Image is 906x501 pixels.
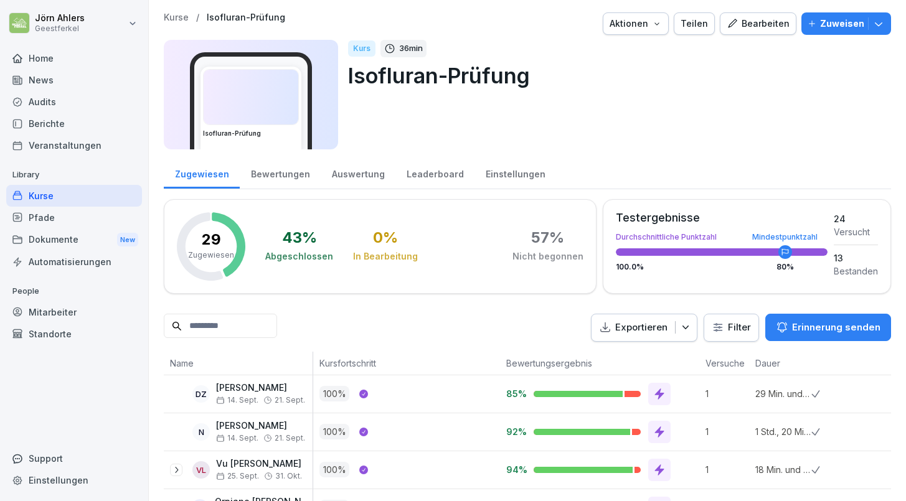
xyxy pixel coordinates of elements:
[265,250,333,263] div: Abgeschlossen
[170,357,306,370] p: Name
[395,157,474,189] a: Leaderboard
[674,12,715,35] button: Teilen
[6,281,142,301] p: People
[6,113,142,134] a: Berichte
[6,323,142,345] a: Standorte
[6,165,142,185] p: Library
[474,157,556,189] div: Einstellungen
[353,250,418,263] div: In Bearbeitung
[6,134,142,156] a: Veranstaltungen
[512,250,583,263] div: Nicht begonnen
[752,233,818,241] div: Mindestpunktzahl
[681,17,708,30] div: Teilen
[6,91,142,113] a: Audits
[319,357,494,370] p: Kursfortschritt
[196,12,199,23] p: /
[35,24,85,33] p: Geestferkel
[282,230,317,245] div: 43 %
[216,472,259,480] span: 25. Sept.
[6,447,142,469] div: Support
[6,207,142,228] a: Pfade
[399,42,423,55] p: 36 min
[192,385,210,403] div: DZ
[616,212,828,223] div: Testergebnisse
[506,388,524,400] p: 85%
[319,424,349,439] p: 100 %
[755,425,811,438] p: 1 Std., 20 Min. und 9 Sek.
[531,230,564,245] div: 57 %
[705,425,749,438] p: 1
[319,386,349,401] p: 100 %
[164,157,240,189] a: Zugewiesen
[776,263,794,271] div: 80 %
[506,357,693,370] p: Bewertungsergebnis
[834,212,878,225] div: 24
[705,463,749,476] p: 1
[373,230,398,245] div: 0 %
[192,423,210,441] div: N
[319,462,349,477] p: 100 %
[348,60,881,91] p: Isofluran-Prüfung
[506,426,524,438] p: 92%
[240,157,321,189] a: Bewertungen
[712,321,751,334] div: Filter
[35,13,85,24] p: Jörn Ahlers
[203,129,299,138] h3: Isofluran-Prüfung
[727,17,790,30] div: Bearbeiten
[188,250,234,261] p: Zugewiesen
[616,263,828,271] div: 100.0 %
[216,434,258,442] span: 14. Sept.
[216,421,305,431] p: [PERSON_NAME]
[755,463,811,476] p: 18 Min. und 58 Sek.
[6,69,142,91] a: News
[603,12,669,35] button: Aktionen
[834,225,878,238] div: Versucht
[275,472,302,480] span: 31. Okt.
[792,321,880,334] p: Erinnerung senden
[755,387,811,400] p: 29 Min. und 58 Sek.
[616,233,828,241] div: Durchschnittliche Punktzahl
[6,469,142,491] a: Einstellungen
[705,387,749,400] p: 1
[720,12,796,35] button: Bearbeiten
[6,228,142,251] div: Dokumente
[615,321,668,335] p: Exportieren
[6,47,142,69] a: Home
[765,314,891,341] button: Erinnerung senden
[216,383,305,393] p: [PERSON_NAME]
[801,12,891,35] button: Zuweisen
[6,251,142,273] a: Automatisierungen
[6,185,142,207] a: Kurse
[275,434,305,442] span: 21. Sept.
[207,12,285,23] a: Isofluran-Prüfung
[192,461,210,479] div: VL
[704,314,758,341] button: Filter
[321,157,395,189] a: Auswertung
[275,396,305,405] span: 21. Sept.
[6,301,142,323] a: Mitarbeiter
[164,12,189,23] a: Kurse
[834,251,878,265] div: 13
[610,17,662,30] div: Aktionen
[591,314,697,342] button: Exportieren
[348,40,375,57] div: Kurs
[506,464,524,475] p: 94%
[755,357,805,370] p: Dauer
[216,396,258,405] span: 14. Sept.
[202,232,221,247] p: 29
